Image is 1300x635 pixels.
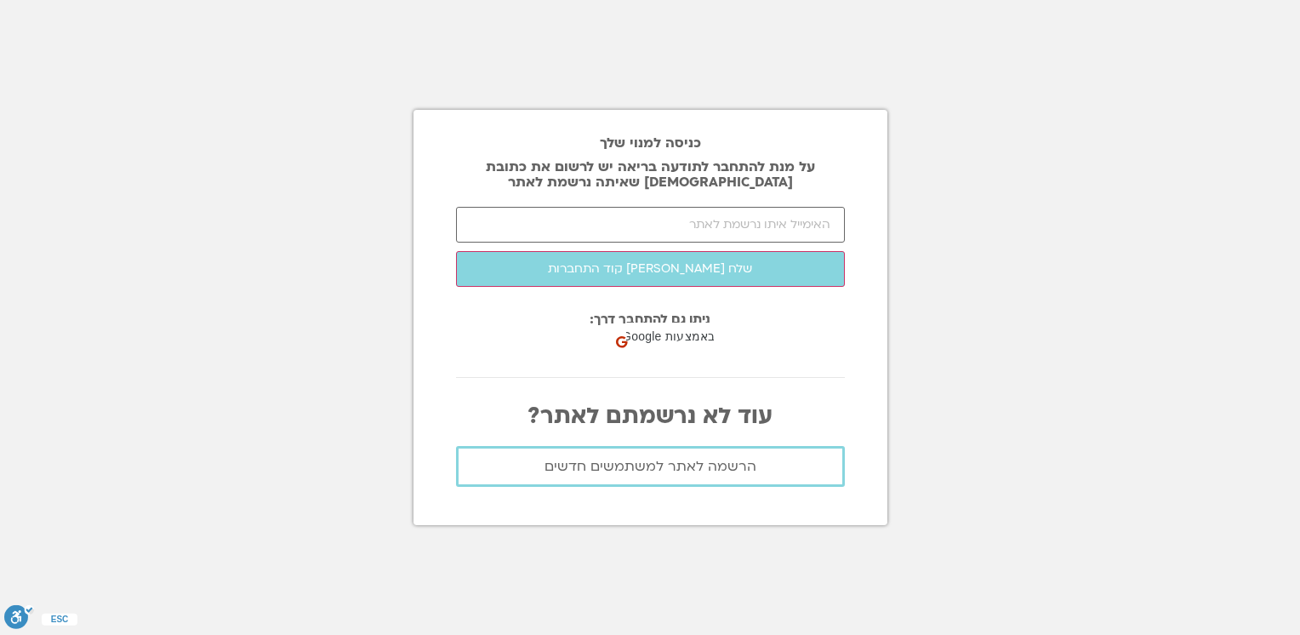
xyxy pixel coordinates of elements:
[611,319,782,353] div: כניסה באמצעות Google
[456,446,845,487] a: הרשמה לאתר למשתמשים חדשים
[456,403,845,429] p: עוד לא נרשמתם לאתר?
[456,207,845,243] input: האימייל איתו נרשמת לאתר
[456,159,845,190] p: על מנת להתחבר לתודעה בריאה יש לרשום את כתובת [DEMOGRAPHIC_DATA] שאיתה נרשמת לאתר
[456,135,845,151] h2: כניסה למנוי שלך
[545,459,756,474] span: הרשמה לאתר למשתמשים חדשים
[622,328,749,346] span: כניסה באמצעות Google
[456,251,845,287] button: שלח [PERSON_NAME] קוד התחברות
